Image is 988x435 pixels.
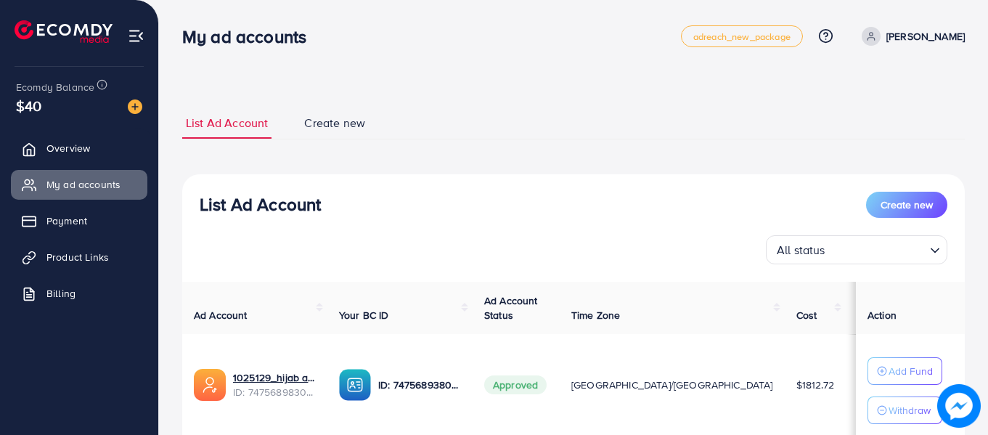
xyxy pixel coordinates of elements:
span: Overview [46,141,90,155]
button: Withdraw [867,397,942,424]
input: Search for option [830,237,924,261]
span: Create new [881,198,933,212]
span: Payment [46,214,87,228]
a: Overview [11,134,147,163]
img: ic-ba-acc.ded83a64.svg [339,369,371,401]
p: Add Fund [889,362,933,380]
a: Product Links [11,243,147,272]
span: Ecomdy Balance [16,80,94,94]
a: 1025129_hijab and co_1740569678022 [233,370,316,385]
span: My ad accounts [46,177,121,192]
span: Ad Account [194,308,248,322]
span: Action [867,308,897,322]
span: [GEOGRAPHIC_DATA]/[GEOGRAPHIC_DATA] [571,378,773,392]
button: Create new [866,192,947,218]
a: Billing [11,279,147,308]
span: List Ad Account [186,115,268,131]
span: Cost [796,308,817,322]
img: logo [15,20,113,43]
span: Product Links [46,250,109,264]
a: Payment [11,206,147,235]
span: All status [774,240,828,261]
div: Search for option [766,235,947,264]
p: [PERSON_NAME] [886,28,965,45]
span: $1812.72 [796,378,834,392]
div: <span class='underline'>1025129_hijab and co_1740569678022</span></br>7475689830979305473 [233,370,316,400]
span: Approved [484,375,547,394]
h3: List Ad Account [200,194,321,215]
span: $40 [16,95,41,116]
span: Billing [46,286,75,301]
p: Withdraw [889,402,931,419]
button: Add Fund [867,357,942,385]
span: ID: 7475689830979305473 [233,385,316,399]
span: Time Zone [571,308,620,322]
img: menu [128,28,144,44]
span: adreach_new_package [693,32,791,41]
span: Create new [304,115,365,131]
a: My ad accounts [11,170,147,199]
span: Your BC ID [339,308,389,322]
a: [PERSON_NAME] [856,27,965,46]
p: ID: 7475689380733354001 [378,376,461,394]
img: image [128,99,142,114]
h3: My ad accounts [182,26,318,47]
img: ic-ads-acc.e4c84228.svg [194,369,226,401]
a: adreach_new_package [681,25,803,47]
img: image [937,384,981,428]
span: Ad Account Status [484,293,538,322]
